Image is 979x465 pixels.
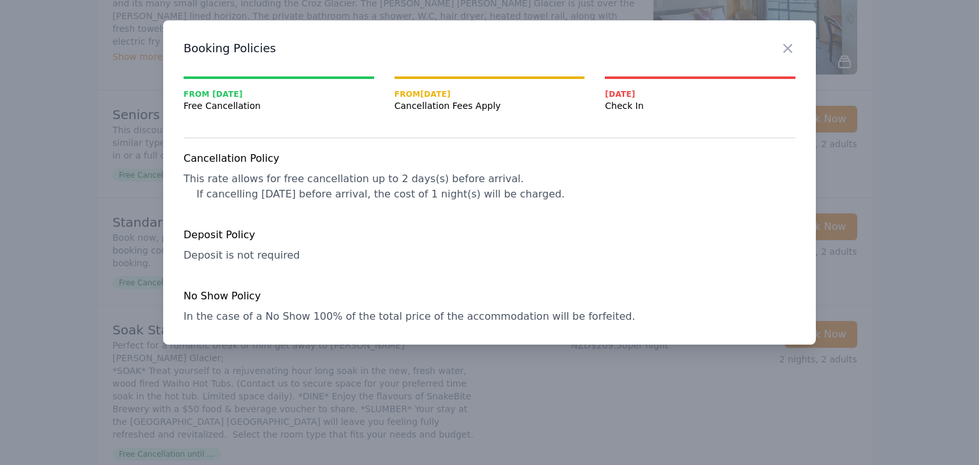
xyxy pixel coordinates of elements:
[184,99,374,112] span: Free Cancellation
[184,310,635,322] span: In the case of a No Show 100% of the total price of the accommodation will be forfeited.
[605,99,795,112] span: Check In
[184,227,795,243] h4: Deposit Policy
[395,89,585,99] span: From [DATE]
[184,173,565,200] span: This rate allows for free cancellation up to 2 days(s) before arrival. If cancelling [DATE] befor...
[184,41,795,56] h3: Booking Policies
[184,151,795,166] h4: Cancellation Policy
[395,99,585,112] span: Cancellation Fees Apply
[184,289,795,304] h4: No Show Policy
[184,76,795,112] nav: Progress mt-20
[605,89,795,99] span: [DATE]
[184,249,300,261] span: Deposit is not required
[184,89,374,99] span: From [DATE]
